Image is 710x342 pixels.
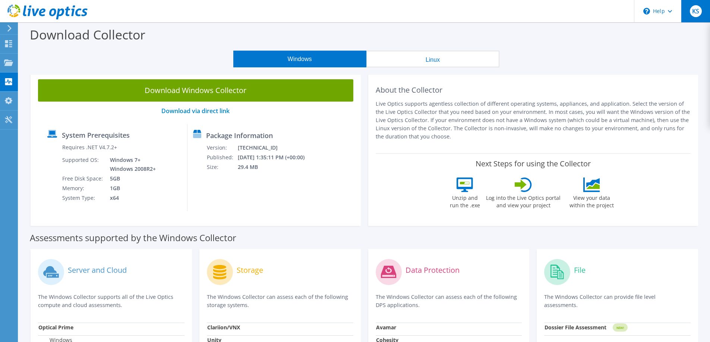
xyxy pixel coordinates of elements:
td: [TECHNICAL_ID] [237,143,315,153]
label: Download Collector [30,26,145,43]
label: Unzip and run the .exe [448,192,482,209]
td: [DATE] 1:35:11 PM (+00:00) [237,153,315,162]
label: Storage [237,266,263,274]
label: Assessments supported by the Windows Collector [30,234,236,242]
p: Live Optics supports agentless collection of different operating systems, appliances, and applica... [376,100,691,141]
td: Size: [206,162,237,172]
p: The Windows Collector can provide file level assessments. [544,293,691,309]
label: Log into the Live Optics portal and view your project [486,192,561,209]
strong: Avamar [376,324,396,331]
label: Server and Cloud [68,266,127,274]
span: KS [690,5,702,17]
label: Next Steps for using the Collector [476,159,591,168]
label: Requires .NET V4.7.2+ [62,144,117,151]
label: Data Protection [406,266,460,274]
td: Memory: [62,183,104,193]
p: The Windows Collector can assess each of the following DPS applications. [376,293,522,309]
a: Download via direct link [161,107,230,115]
td: x64 [104,193,157,203]
td: Windows 7+ Windows 2008R2+ [104,155,157,174]
strong: Optical Prime [38,324,73,331]
td: System Type: [62,193,104,203]
td: 1GB [104,183,157,193]
label: System Prerequisites [62,131,130,139]
label: Package Information [206,132,273,139]
td: 29.4 MB [237,162,315,172]
p: The Windows Collector supports all of the Live Optics compute and cloud assessments. [38,293,184,309]
label: File [574,266,586,274]
tspan: NEW! [616,326,624,330]
label: View your data within the project [565,192,618,209]
button: Linux [366,51,499,67]
button: Windows [233,51,366,67]
strong: Clariion/VNX [207,324,240,331]
h2: About the Collector [376,86,691,95]
td: Version: [206,143,237,153]
td: Supported OS: [62,155,104,174]
td: Free Disk Space: [62,174,104,183]
td: Published: [206,153,237,162]
td: 5GB [104,174,157,183]
svg: \n [643,8,650,15]
strong: Dossier File Assessment [545,324,606,331]
p: The Windows Collector can assess each of the following storage systems. [207,293,353,309]
a: Download Windows Collector [38,79,353,102]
